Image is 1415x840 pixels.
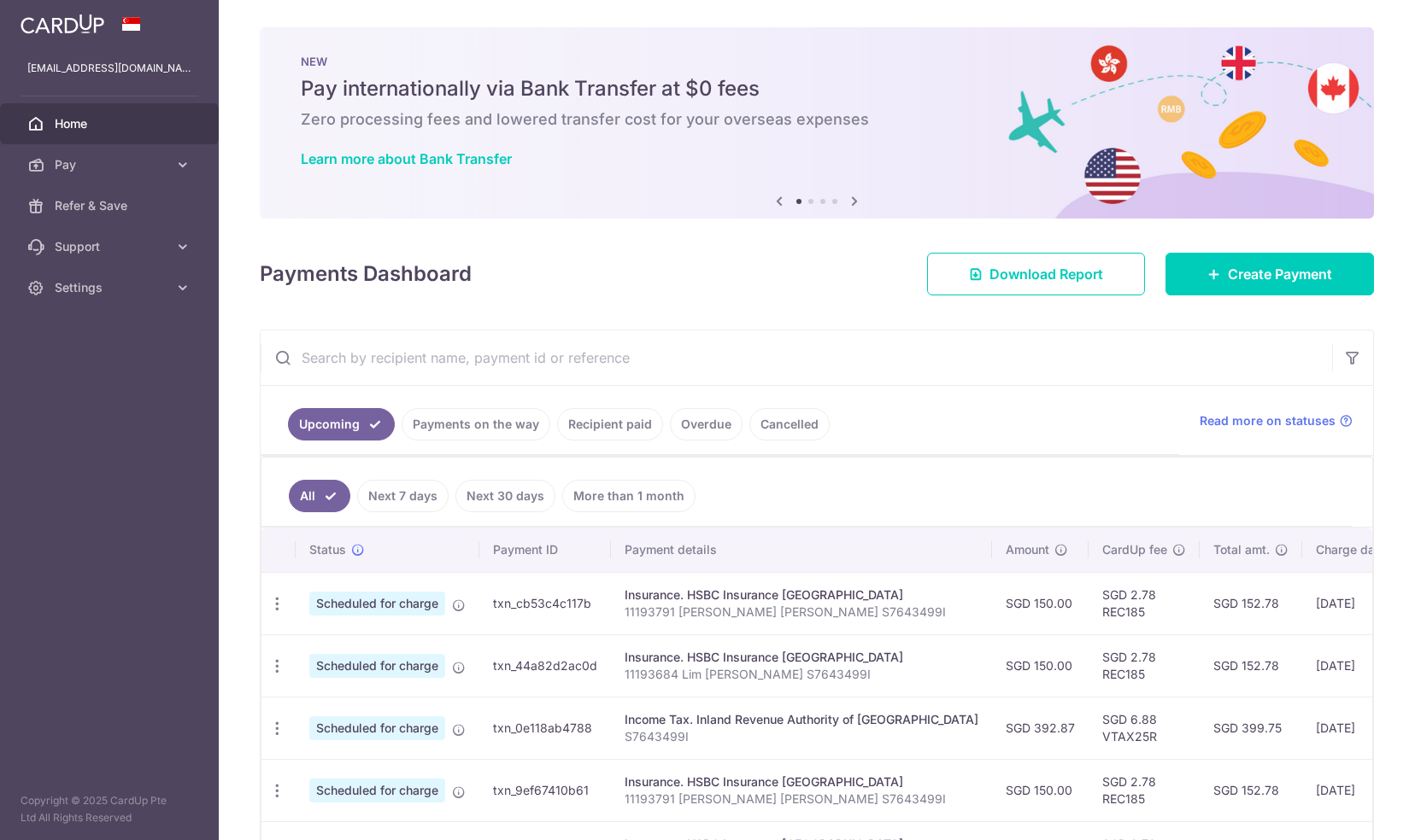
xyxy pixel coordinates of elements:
[670,408,743,440] a: Overdue
[301,150,512,167] a: Learn more about Bank Transfer
[1089,634,1200,697] td: SGD 2.78 REC185
[309,716,445,740] span: Scheduled for charge
[557,408,663,440] a: Recipient paid
[992,634,1089,697] td: SGD 150.00
[625,790,978,808] p: 11193791 [PERSON_NAME] [PERSON_NAME] S7643499I
[1089,572,1200,634] td: SGD 2.78 REC185
[992,759,1089,821] td: SGD 150.00
[309,592,445,615] span: Scheduled for charge
[927,253,1145,295] a: Download Report
[288,408,395,440] a: Upcoming
[55,238,167,255] span: Support
[301,55,1333,68] p: NEW
[402,408,550,440] a: Payments on the way
[611,528,992,572] th: Payment details
[27,60,191,77] p: [EMAIL_ADDRESS][DOMAIN_NAME]
[55,156,167,173] span: Pay
[309,779,445,802] span: Scheduled for charge
[479,697,611,759] td: txn_0e118ab4788
[1089,697,1200,759] td: SGD 6.88 VTAX25R
[1200,634,1302,697] td: SGD 152.78
[625,728,978,745] p: S7643499I
[1316,541,1386,558] span: Charge date
[1228,264,1332,284] span: Create Payment
[55,197,167,214] span: Refer & Save
[301,75,1333,102] h5: Pay internationally via Bank Transfer at $0 fees
[1089,759,1200,821] td: SGD 2.78 REC185
[479,634,611,697] td: txn_44a82d2ac0d
[1165,253,1374,295] a: Create Payment
[301,109,1333,130] h6: Zero processing fees and lowered transfer cost for your overseas expenses
[1102,541,1167,558] span: CardUp fee
[562,480,696,512] a: More than 1 month
[455,480,555,512] a: Next 30 days
[1200,697,1302,759] td: SGD 399.75
[479,572,611,634] td: txn_cb53c4c117b
[1200,412,1353,429] a: Read more on statuses
[1200,759,1302,821] td: SGD 152.78
[21,14,104,34] img: CardUp
[989,264,1103,284] span: Download Report
[625,666,978,683] p: 11193684 Lim [PERSON_NAME] S7643499I
[625,773,978,790] div: Insurance. HSBC Insurance [GEOGRAPHIC_DATA]
[1200,412,1336,429] span: Read more on statuses
[625,604,978,621] p: 11193791 [PERSON_NAME] [PERSON_NAME] S7643499I
[625,649,978,666] div: Insurance. HSBC Insurance [GEOGRAPHIC_DATA]
[261,330,1332,385] input: Search by recipient name, payment id or reference
[55,115,167,132] span: Home
[625,711,978,728] div: Income Tax. Inland Revenue Authority of [GEOGRAPHIC_DATA]
[625,586,978,604] div: Insurance. HSBC Insurance [GEOGRAPHIC_DATA]
[1006,541,1049,558] span: Amount
[309,541,346,558] span: Status
[1213,541,1270,558] span: Total amt.
[260,27,1374,219] img: Bank transfer banner
[55,279,167,296] span: Settings
[1200,572,1302,634] td: SGD 152.78
[992,572,1089,634] td: SGD 150.00
[992,697,1089,759] td: SGD 392.87
[479,759,611,821] td: txn_9ef67410b61
[309,654,445,678] span: Scheduled for charge
[357,480,449,512] a: Next 7 days
[289,480,350,512] a: All
[260,259,472,289] h4: Payments Dashboard
[479,528,611,572] th: Payment ID
[749,408,830,440] a: Cancelled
